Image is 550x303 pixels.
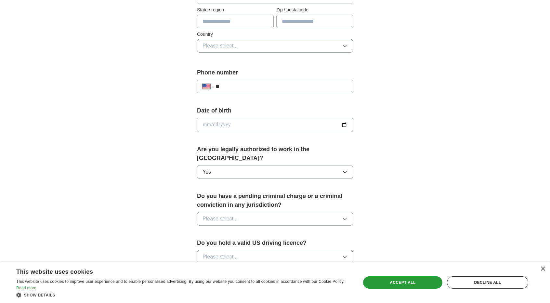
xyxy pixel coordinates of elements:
label: Country [197,31,353,38]
label: Date of birth [197,106,353,115]
span: Show details [24,293,55,297]
span: Please select... [203,42,238,50]
button: Please select... [197,39,353,53]
label: Phone number [197,68,353,77]
span: Please select... [203,215,238,223]
div: This website uses cookies [16,266,334,276]
label: State / region [197,7,274,13]
label: Are you legally authorized to work in the [GEOGRAPHIC_DATA]? [197,145,353,163]
button: Please select... [197,250,353,264]
button: Yes [197,165,353,179]
div: Decline all [447,276,528,289]
div: Show details [16,292,350,298]
a: Read more, opens a new window [16,286,36,290]
span: This website uses cookies to improve user experience and to enable personalised advertising. By u... [16,279,345,284]
div: Accept all [363,276,442,289]
label: Do you hold a valid US driving licence? [197,239,353,247]
div: Close [540,267,545,271]
span: Yes [203,168,211,176]
label: Zip / postalcode [276,7,353,13]
button: Please select... [197,212,353,226]
label: Do you have a pending criminal charge or a criminal conviction in any jurisdiction? [197,192,353,209]
span: Please select... [203,253,238,261]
